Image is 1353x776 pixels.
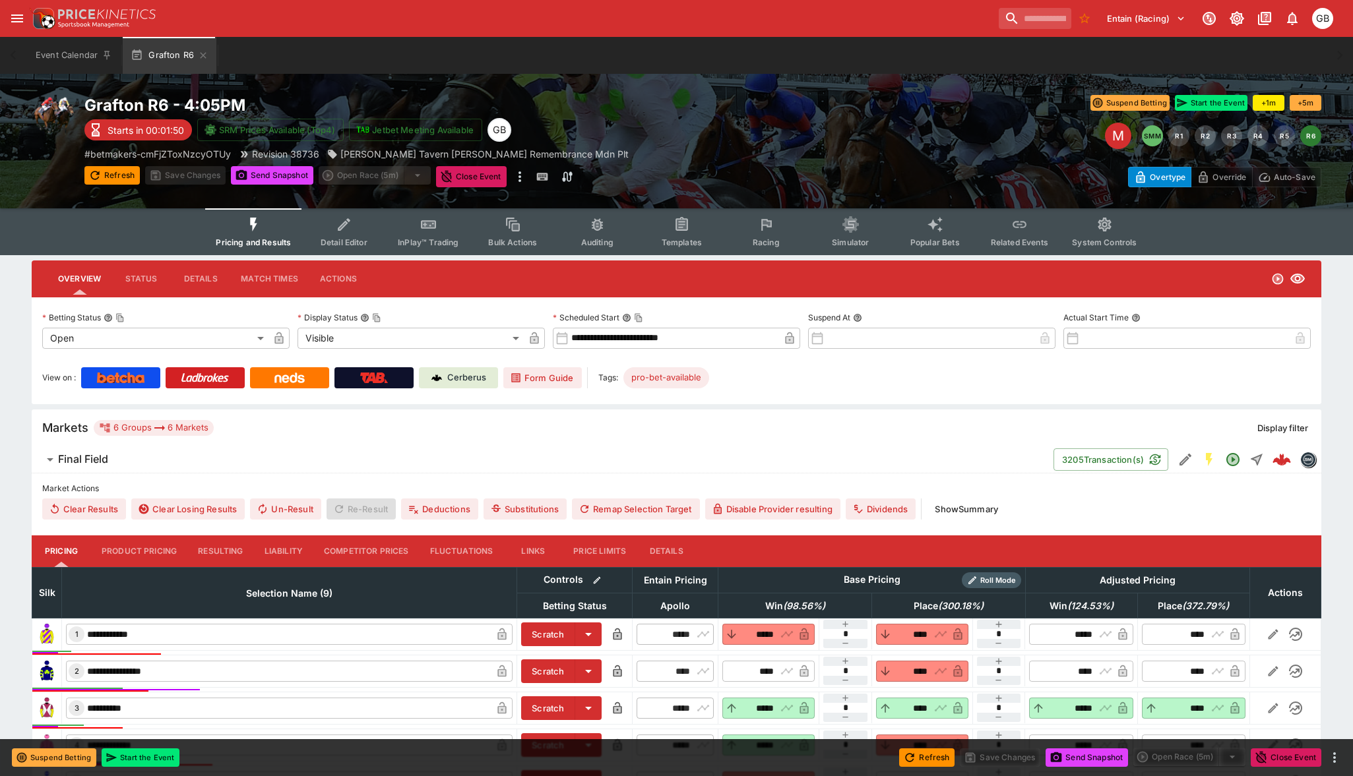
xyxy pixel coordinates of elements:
[633,567,718,593] th: Entain Pricing
[250,498,321,520] span: Un-Result
[1273,450,1291,469] div: bbfafc95-85a8-4385-9d11-dda7b87ee06b
[32,567,62,618] th: Silk
[28,37,120,74] button: Event Calendar
[517,567,633,593] th: Controls
[838,572,906,588] div: Base Pricing
[181,373,229,383] img: Ladbrokes
[97,373,144,383] img: Betcha
[104,313,113,322] button: Betting StatusCopy To Clipboard
[171,263,230,295] button: Details
[1142,125,1321,146] nav: pagination navigation
[36,698,57,719] img: runner 3
[298,312,358,323] p: Display Status
[360,373,388,383] img: TabNZ
[1063,312,1129,323] p: Actual Start Time
[84,95,703,115] h2: Copy To Clipboard
[419,367,498,388] a: Cerberus
[131,498,245,520] button: Clear Losing Results
[108,123,184,137] p: Starts in 00:01:50
[32,446,1054,473] button: Final Field
[1271,272,1284,285] svg: Open
[1197,7,1221,30] button: Connected to PK
[753,237,780,247] span: Racing
[521,659,575,683] button: Scratch
[899,748,955,767] button: Refresh
[1143,598,1243,614] span: Place(372.79%)
[1168,125,1189,146] button: R1
[503,367,582,388] a: Form Guide
[1142,125,1163,146] button: SMM
[32,535,91,567] button: Pricing
[1225,7,1249,30] button: Toggle light/dark mode
[488,237,537,247] span: Bulk Actions
[1074,8,1095,29] button: No Bookmarks
[73,630,81,639] span: 1
[36,624,57,645] img: runner 1
[42,498,126,520] button: Clear Results
[84,166,140,185] button: Refresh
[1300,125,1321,146] button: R6
[1251,748,1321,767] button: Close Event
[637,535,696,567] button: Details
[1327,750,1342,765] button: more
[634,313,643,322] button: Copy To Clipboard
[846,498,916,520] button: Dividends
[360,313,369,322] button: Display StatusCopy To Clipboard
[99,420,208,436] div: 6 Groups 6 Markets
[102,748,179,767] button: Start the Event
[42,420,88,435] h5: Markets
[313,535,420,567] button: Competitor Prices
[1300,452,1316,467] div: betmakers
[1253,7,1276,30] button: Documentation
[431,373,442,383] img: Cerberus
[1245,448,1269,471] button: Straight
[572,498,700,520] button: Remap Selection Target
[1274,125,1295,146] button: R5
[197,119,344,141] button: SRM Prices Available (Top4)
[910,237,960,247] span: Popular Bets
[91,535,187,567] button: Product Pricing
[962,572,1021,588] div: Show/hide Price Roll mode configuration.
[1221,125,1242,146] button: R3
[623,371,709,384] span: pro-bet-available
[349,119,482,141] button: Jetbet Meeting Available
[662,237,702,247] span: Templates
[521,696,575,720] button: Scratch
[751,598,840,614] span: Win(98.56%)
[588,572,606,589] button: Bulk edit
[1025,567,1249,593] th: Adjusted Pricing
[309,263,368,295] button: Actions
[1182,598,1229,614] em: ( 372.79 %)
[36,734,57,756] img: runner 4
[1150,170,1185,184] p: Overtype
[1195,125,1216,146] button: R2
[927,498,1006,520] button: ShowSummary
[1035,598,1128,614] span: Win(124.53%)
[72,667,82,676] span: 2
[5,7,29,30] button: open drawer
[42,479,1311,498] label: Market Actions
[1128,167,1191,187] button: Overtype
[319,166,431,185] div: split button
[216,237,291,247] span: Pricing and Results
[1191,167,1252,187] button: Override
[232,585,347,601] span: Selection Name (9)
[42,312,101,323] p: Betting Status
[1128,167,1321,187] div: Start From
[327,498,396,520] span: Re-Result
[999,8,1071,29] input: search
[1269,446,1295,473] a: bbfafc95-85a8-4385-9d11-dda7b87ee06b
[29,5,55,32] img: PriceKinetics Logo
[84,147,231,161] p: Copy To Clipboard
[123,37,216,74] button: Grafton R6
[1099,8,1193,29] button: Select Tenant
[1197,448,1221,471] button: SGM Enabled
[1046,748,1128,767] button: Send Snapshot
[1249,417,1316,438] button: Display filter
[231,166,313,185] button: Send Snapshot
[1054,448,1168,471] button: 3205Transaction(s)
[205,208,1147,255] div: Event type filters
[633,593,718,618] th: Apollo
[808,312,850,323] p: Suspend At
[356,123,369,136] img: jetbet-logo.svg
